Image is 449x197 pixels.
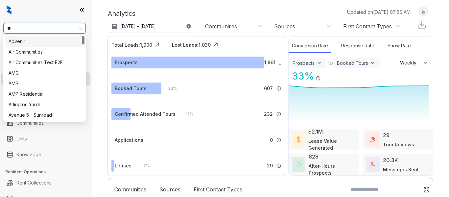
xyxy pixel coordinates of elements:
a: Units [16,132,27,145]
div: Response Rate [338,39,378,53]
span: 29 [267,162,273,169]
button: [DATE] - [DATE] [108,20,197,32]
div: 20.3K [383,156,398,164]
span: Weekly [400,60,420,66]
div: AMP [9,80,81,87]
div: AMP [5,78,84,89]
div: 12 % [179,111,193,118]
li: Units [1,132,90,145]
p: Analytics [108,9,135,18]
div: AMP Residential [5,89,84,99]
div: 33 % [289,69,314,84]
li: Leads [1,44,90,57]
li: Rent Collections [1,176,90,189]
span: 0 [270,136,273,144]
a: Knowledge [16,148,41,161]
div: Sources [274,23,295,30]
div: Communities [205,23,237,30]
img: ViewFilterArrow [316,60,322,66]
div: Prospects [115,59,138,66]
div: $2.1M [308,128,323,135]
div: AMG [5,68,84,78]
img: Info [276,163,281,168]
img: TourReviews [370,137,375,142]
img: Click Icon [152,40,162,50]
img: SearchIcon [410,187,415,192]
a: Communities [16,116,44,130]
div: Lease Value Generated [308,137,356,151]
button: Weekly [396,57,433,69]
li: Knowledge [1,148,90,161]
div: Show Rate [384,39,414,53]
img: LeaseValue [296,136,300,143]
div: To [326,59,333,67]
img: Info [276,86,281,91]
img: Click Icon [321,70,331,80]
img: AfterHoursConversations [296,162,301,167]
div: Confirmed Attended Tours [115,111,176,118]
div: 33 % [161,85,177,92]
div: Avenue 5 - Sunroad [9,111,81,119]
img: Click Icon [423,186,430,193]
li: Collections [1,88,90,101]
img: TotalFum [370,162,375,167]
h3: Resident Operations [5,169,92,175]
div: AMP Residential [9,90,81,98]
div: Avenue 5 - Sunroad [5,110,84,120]
div: 2 % [137,162,150,169]
img: ViewFilterArrow [369,60,376,66]
div: Conversion Rate [289,39,331,53]
div: Air Communities Test E2E [9,59,81,66]
div: 828 [309,153,319,160]
div: Arlington Yardi [5,99,84,110]
li: Communities [1,116,90,130]
div: Leases [115,162,131,169]
div: Total Leads: 1,900 [111,41,152,48]
div: Air Communities [5,47,84,57]
div: After-Hours Prospects [309,162,356,176]
div: Tour Reviews [383,141,414,148]
img: Info [276,137,281,143]
div: Messages Sent [383,166,419,173]
span: 1,861 [264,59,275,66]
img: Download [417,20,427,30]
img: UserAvatar [419,8,428,15]
p: [DATE] - [DATE] [120,23,156,30]
img: Info [279,62,281,65]
div: 29 [383,131,390,139]
div: First Contact Types [343,23,392,30]
li: Leasing [1,72,90,86]
div: Air Communities [9,48,81,56]
div: Air Communities Test E2E [5,57,84,68]
div: Applications [115,136,143,144]
div: Booked Tours [115,85,147,92]
div: Advenir [9,38,81,45]
a: Rent Collections [16,176,52,189]
span: 232 [264,111,273,118]
div: Booked Tours [337,60,368,66]
img: Info [316,76,321,81]
div: Lost Leads: 1,030 [172,41,211,48]
div: AMG [9,69,81,77]
div: Advenir [5,36,84,47]
div: Prospects [293,60,315,66]
img: logo [7,5,12,14]
div: Arlington Yardi [9,101,81,108]
p: Updated on [DATE] 07:56 AM [347,9,411,15]
span: 607 [264,85,273,92]
img: Info [276,111,281,117]
img: Click Icon [211,40,221,50]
